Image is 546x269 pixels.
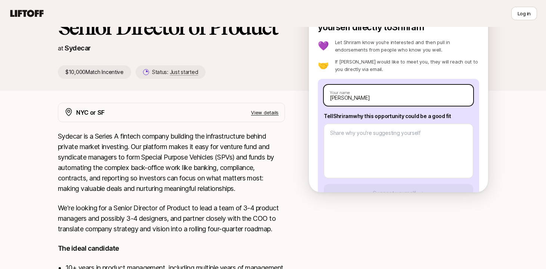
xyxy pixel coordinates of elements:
[58,16,285,38] h1: Senior Director of Product
[58,65,131,79] p: $10,000 Match Incentive
[335,38,479,53] p: Let Shriram know you’re interested and then pull in endorsements from people who know you well.
[324,112,473,121] p: Tell Shriram why this opportunity could be a good fit
[65,44,90,52] a: Sydecar
[58,203,285,234] p: We're looking for a Senior Director of Product to lead a team of 3-4 product managers and possibl...
[58,43,63,53] p: at
[170,69,198,75] span: Just started
[76,108,105,117] p: NYC or SF
[318,61,329,70] p: 🤝
[511,7,537,20] button: Log in
[58,131,285,194] p: Sydecar is a Series A fintech company building the infrastructure behind private market investing...
[251,109,279,116] p: View details
[335,58,479,73] p: If [PERSON_NAME] would like to meet you, they will reach out to you directly via email.
[58,244,119,252] strong: The ideal candidate
[318,41,329,50] p: 💜
[152,68,198,77] p: Status:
